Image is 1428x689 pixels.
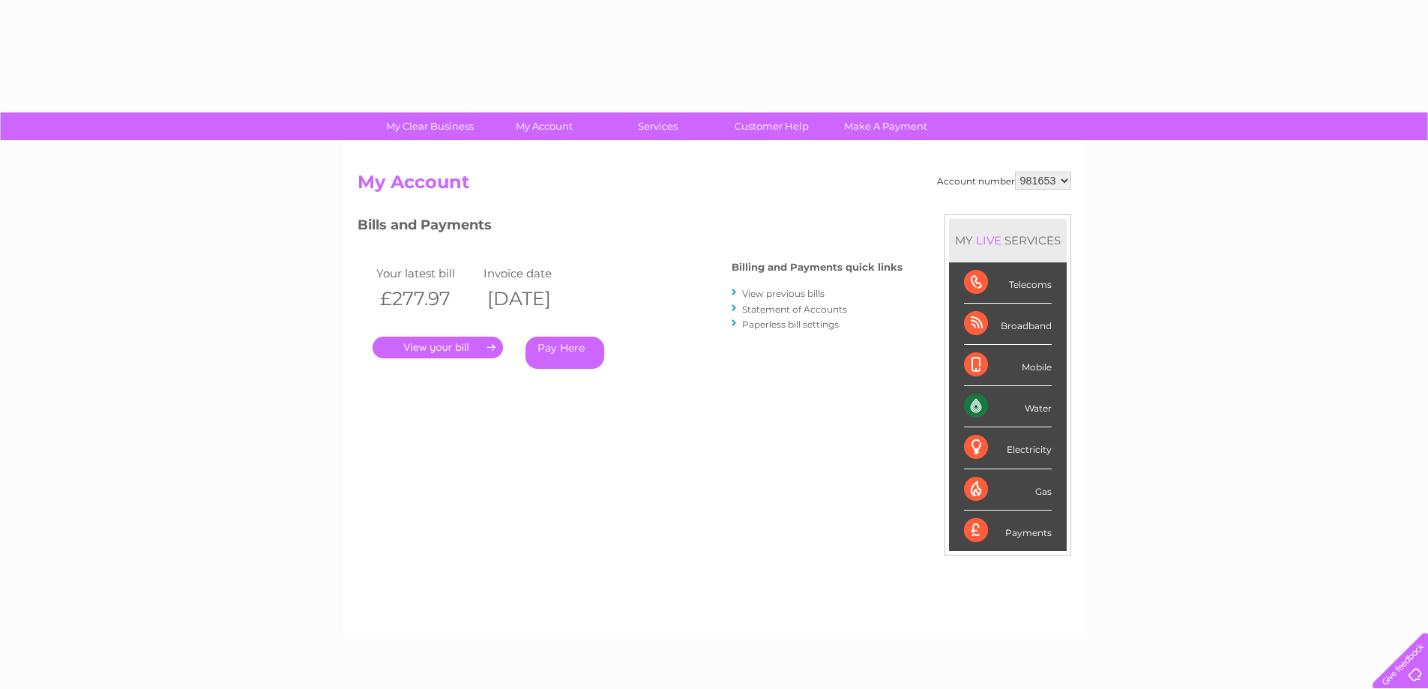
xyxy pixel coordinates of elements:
a: Statement of Accounts [742,304,847,315]
th: £277.97 [373,283,480,314]
a: My Clear Business [368,112,492,140]
h4: Billing and Payments quick links [732,262,903,273]
div: Broadband [964,304,1052,345]
div: Payments [964,511,1052,551]
div: Account number [937,172,1071,190]
div: Mobile [964,345,1052,386]
div: Water [964,386,1052,427]
a: Paperless bill settings [742,319,839,330]
h3: Bills and Payments [358,214,903,241]
div: Telecoms [964,262,1052,304]
div: MY SERVICES [949,219,1067,262]
h2: My Account [358,172,1071,200]
a: Make A Payment [824,112,948,140]
div: Gas [964,469,1052,511]
td: Your latest bill [373,263,480,283]
div: LIVE [973,233,1004,247]
th: [DATE] [480,283,588,314]
a: Customer Help [710,112,834,140]
td: Invoice date [480,263,588,283]
a: My Account [482,112,606,140]
a: Services [596,112,720,140]
a: Pay Here [525,337,604,369]
a: View previous bills [742,288,825,299]
div: Electricity [964,427,1052,469]
a: . [373,337,503,358]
